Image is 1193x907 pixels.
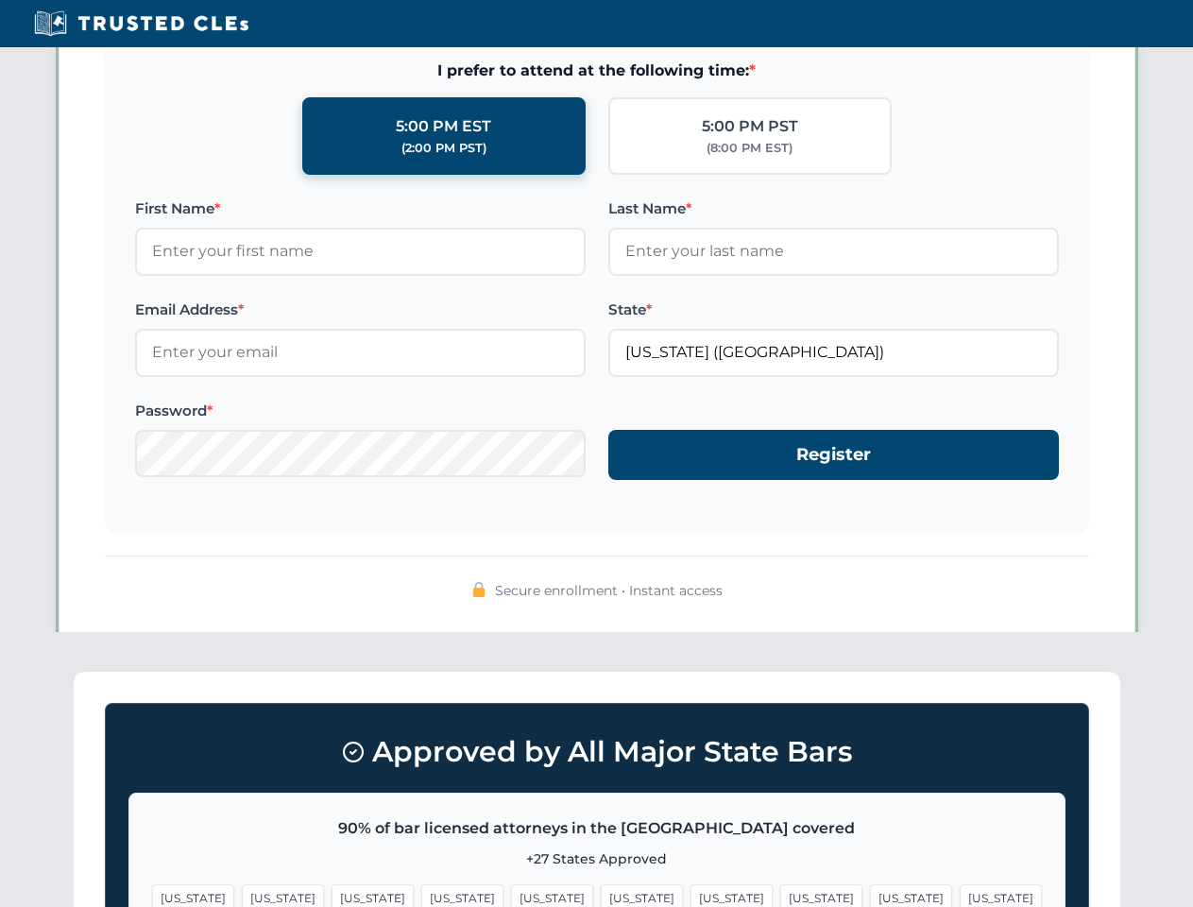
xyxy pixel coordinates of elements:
[608,329,1059,376] input: Florida (FL)
[28,9,254,38] img: Trusted CLEs
[608,197,1059,220] label: Last Name
[707,139,792,158] div: (8:00 PM EST)
[135,197,586,220] label: First Name
[608,430,1059,480] button: Register
[128,727,1065,778] h3: Approved by All Major State Bars
[135,59,1059,83] span: I prefer to attend at the following time:
[401,139,486,158] div: (2:00 PM PST)
[396,114,491,139] div: 5:00 PM EST
[135,228,586,275] input: Enter your first name
[471,582,486,597] img: 🔒
[135,299,586,321] label: Email Address
[702,114,798,139] div: 5:00 PM PST
[608,228,1059,275] input: Enter your last name
[152,816,1042,841] p: 90% of bar licensed attorneys in the [GEOGRAPHIC_DATA] covered
[608,299,1059,321] label: State
[135,400,586,422] label: Password
[495,580,723,601] span: Secure enrollment • Instant access
[152,848,1042,869] p: +27 States Approved
[135,329,586,376] input: Enter your email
